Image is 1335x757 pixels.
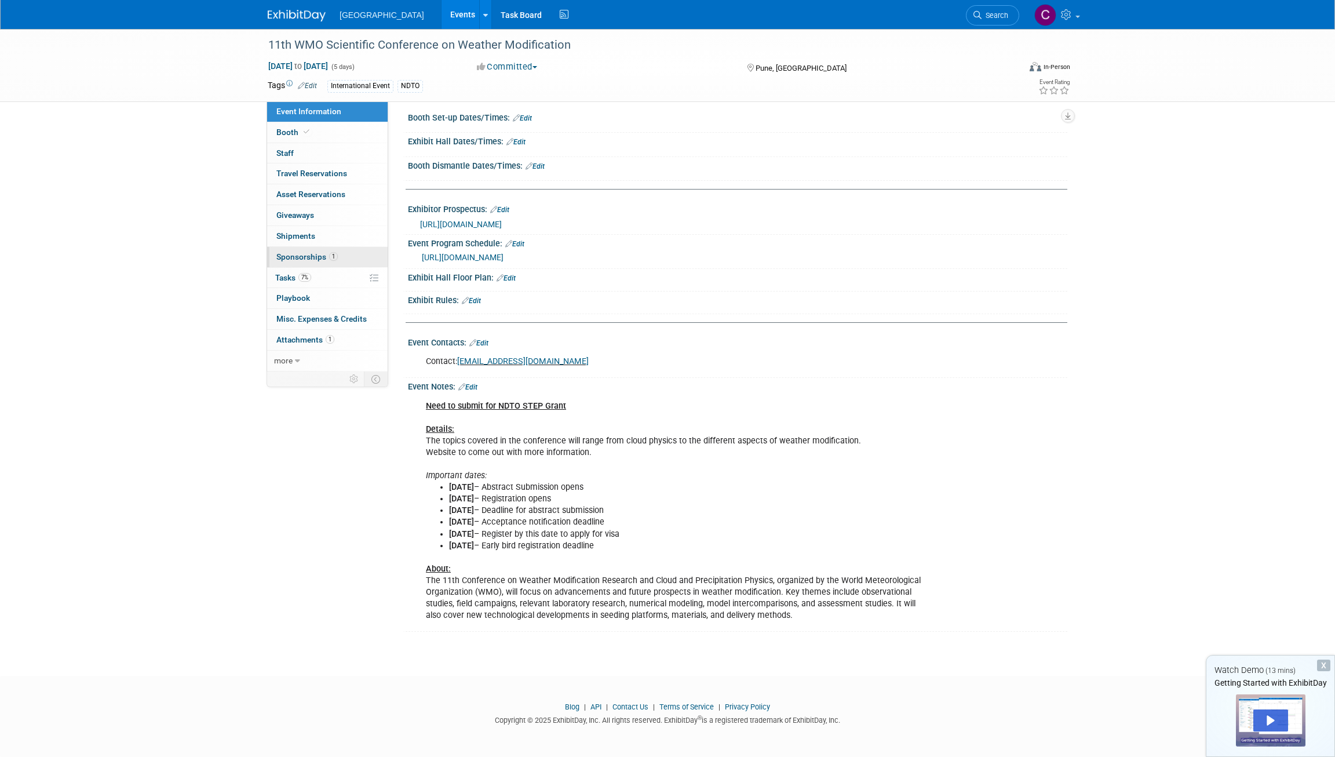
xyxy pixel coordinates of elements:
[330,63,355,71] span: (5 days)
[276,210,314,220] span: Giveaways
[490,206,509,214] a: Edit
[449,517,474,527] b: [DATE]
[581,703,589,711] span: |
[267,184,388,205] a: Asset Reservations
[408,292,1067,307] div: Exhibit Rules:
[276,314,367,323] span: Misc. Expenses & Credits
[408,201,1067,216] div: Exhibitor Prospectus:
[397,80,423,92] div: NDTO
[408,235,1067,250] div: Event Program Schedule:
[603,703,611,711] span: |
[449,516,933,528] li: – Acceptance notification deadline
[298,273,311,282] span: 7%
[267,122,388,143] a: Booth
[276,107,341,116] span: Event Information
[408,378,1067,393] div: Event Notes:
[1043,63,1070,71] div: In-Person
[716,703,723,711] span: |
[426,564,451,574] b: About:
[267,226,388,246] a: Shipments
[267,309,388,329] a: Misc. Expenses & Credits
[267,205,388,225] a: Giveaways
[275,273,311,282] span: Tasks
[497,274,516,282] a: Edit
[1030,62,1041,71] img: Format-Inperson.png
[340,10,424,20] span: [GEOGRAPHIC_DATA]
[513,114,532,122] a: Edit
[276,231,315,241] span: Shipments
[1206,677,1334,689] div: Getting Started with ExhibitDay
[298,82,317,90] a: Edit
[267,101,388,122] a: Event Information
[326,335,334,344] span: 1
[473,61,542,73] button: Committed
[268,61,329,71] span: [DATE] [DATE]
[418,350,940,373] div: Contact:
[267,351,388,371] a: more
[650,703,658,711] span: |
[462,297,481,305] a: Edit
[449,494,474,504] b: [DATE]
[1317,660,1330,671] div: Dismiss
[344,372,364,387] td: Personalize Event Tab Strip
[364,372,388,387] td: Toggle Event Tabs
[469,339,488,347] a: Edit
[276,148,294,158] span: Staff
[267,288,388,308] a: Playbook
[276,128,312,137] span: Booth
[1265,667,1296,675] span: (13 mins)
[276,169,347,178] span: Travel Reservations
[966,5,1019,26] a: Search
[422,253,504,262] a: [URL][DOMAIN_NAME]
[698,715,702,721] sup: ®
[418,395,940,627] div: The topics covered in the conference will range from cloud physics to the different aspects of we...
[267,143,388,163] a: Staff
[449,505,474,515] b: [DATE]
[408,109,1067,124] div: Booth Set-up Dates/Times:
[420,220,502,229] a: [URL][DOMAIN_NAME]
[274,356,293,365] span: more
[449,541,474,551] b: [DATE]
[457,356,589,366] a: [EMAIL_ADDRESS][DOMAIN_NAME]
[268,79,317,93] td: Tags
[329,252,338,261] span: 1
[505,240,524,248] a: Edit
[304,129,309,135] i: Booth reservation complete
[267,268,388,288] a: Tasks7%
[276,293,310,303] span: Playbook
[458,383,477,391] a: Edit
[408,157,1067,172] div: Booth Dismantle Dates/Times:
[449,482,933,493] li: – Abstract Submission opens
[506,138,526,146] a: Edit
[276,252,338,261] span: Sponsorships
[267,330,388,350] a: Attachments1
[1038,79,1070,85] div: Event Rating
[267,163,388,184] a: Travel Reservations
[565,703,579,711] a: Blog
[449,529,474,539] b: [DATE]
[408,269,1067,284] div: Exhibit Hall Floor Plan:
[276,335,334,344] span: Attachments
[268,10,326,21] img: ExhibitDay
[408,133,1067,148] div: Exhibit Hall Dates/Times:
[408,334,1067,349] div: Event Contacts:
[1034,4,1056,26] img: Caleb Steele
[449,482,474,492] b: [DATE]
[293,61,304,71] span: to
[659,703,714,711] a: Terms of Service
[276,190,345,199] span: Asset Reservations
[612,703,648,711] a: Contact Us
[1253,709,1288,731] div: Play
[426,471,487,481] i: Important dates:
[267,247,388,267] a: Sponsorships1
[725,703,770,711] a: Privacy Policy
[449,493,933,505] li: – Registration opens
[982,11,1008,20] span: Search
[264,35,1002,56] div: 11th WMO Scientific Conference on Weather Modification
[526,162,545,170] a: Edit
[1206,664,1334,676] div: Watch Demo
[590,703,601,711] a: API
[449,540,933,552] li: – Early bird registration deadline
[756,64,847,72] span: Pune, [GEOGRAPHIC_DATA]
